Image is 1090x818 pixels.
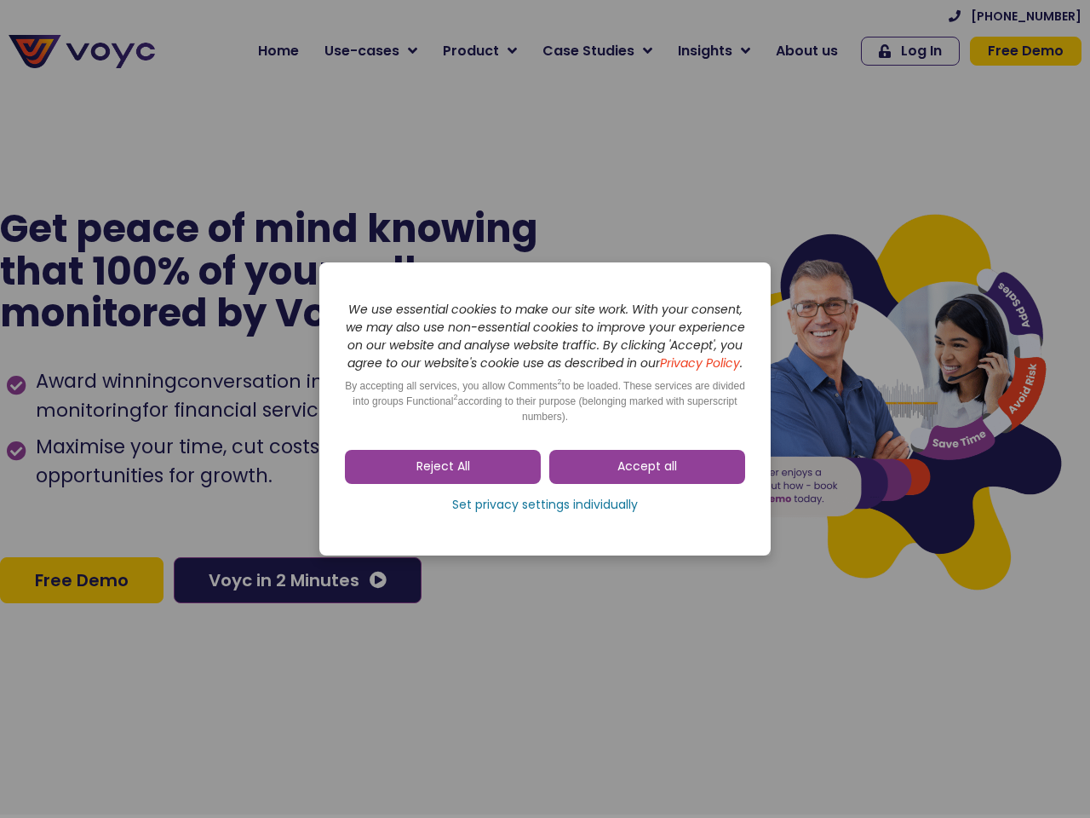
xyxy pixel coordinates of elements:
[416,458,470,475] span: Reject All
[346,301,745,372] i: We use essential cookies to make our site work. With your consent, we may also use non-essential ...
[345,493,745,518] a: Set privacy settings individually
[452,497,638,514] span: Set privacy settings individually
[617,458,677,475] span: Accept all
[453,393,457,401] sup: 2
[558,377,562,386] sup: 2
[660,354,740,372] a: Privacy Policy
[549,450,745,484] a: Accept all
[345,450,541,484] a: Reject All
[345,380,745,423] span: By accepting all services, you allow Comments to be loaded. These services are divided into group...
